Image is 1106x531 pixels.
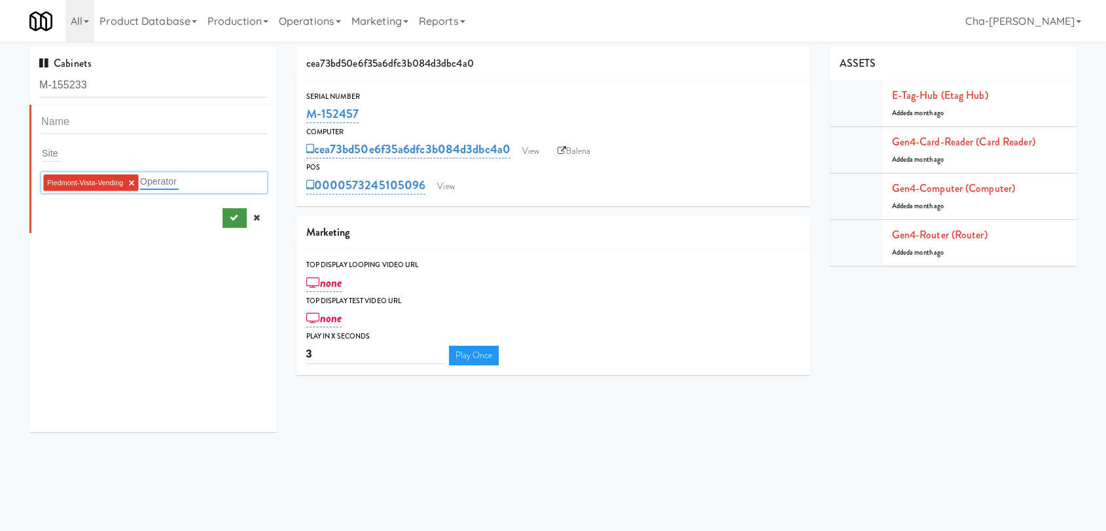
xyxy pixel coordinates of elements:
[306,140,510,158] a: cea73bd50e6f35a6dfc3b084d3dbc4a0
[892,88,988,103] a: E-tag-hub (Etag Hub)
[306,295,800,308] div: Top Display Test Video Url
[47,179,123,187] span: Piedmont-Vista-Vending
[39,56,92,71] span: Cabinets
[306,259,800,272] div: Top Display Looping Video Url
[892,181,1015,196] a: Gen4-computer (Computer)
[306,225,350,240] span: Marketing
[306,105,359,123] a: M-152457
[892,155,944,164] span: Added
[41,110,267,134] input: Name
[306,330,800,343] div: Play in X seconds
[892,134,1035,149] a: Gen4-card-reader (Card Reader)
[892,247,944,257] span: Added
[306,90,800,103] div: Serial Number
[840,56,876,71] span: ASSETS
[892,108,944,118] span: Added
[910,201,944,211] span: a month ago
[306,274,342,292] a: none
[140,173,179,190] input: Operator
[41,172,267,193] div: Piedmont-Vista-Vending ×
[449,346,499,365] a: Play Once
[910,155,944,164] span: a month ago
[43,174,139,191] li: Piedmont-Vista-Vending ×
[306,161,800,174] div: POS
[892,227,988,242] a: Gen4-router (Router)
[29,10,52,33] img: Micromart
[910,247,944,257] span: a month ago
[29,105,277,233] li: Piedmont-Vista-Vending ×
[892,201,944,211] span: Added
[516,141,546,161] a: View
[39,73,267,98] input: Search cabinets
[306,176,426,194] a: 0000573245105096
[910,108,944,118] span: a month ago
[296,47,810,81] div: cea73bd50e6f35a6dfc3b084d3dbc4a0
[551,141,597,161] a: Balena
[306,309,342,327] a: none
[306,126,800,139] div: Computer
[431,177,461,196] a: View
[128,177,134,189] a: ×
[42,145,60,162] input: Site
